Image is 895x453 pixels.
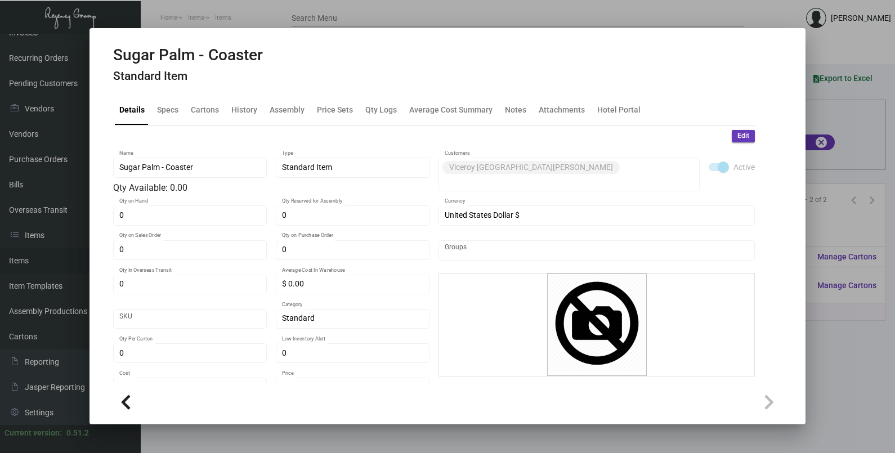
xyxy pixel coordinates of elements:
[119,104,145,115] div: Details
[113,46,263,65] h2: Sugar Palm - Coaster
[66,427,89,439] div: 0.51.2
[157,104,178,115] div: Specs
[505,104,526,115] div: Notes
[113,181,429,195] div: Qty Available: 0.00
[5,427,62,439] div: Current version:
[409,104,493,115] div: Average Cost Summary
[737,131,749,141] span: Edit
[732,130,755,142] button: Edit
[191,104,219,115] div: Cartons
[113,69,263,83] h4: Standard Item
[231,104,257,115] div: History
[270,104,305,115] div: Assembly
[365,104,397,115] div: Qty Logs
[442,161,620,174] mat-chip: Viceroy [GEOGRAPHIC_DATA][PERSON_NAME]
[733,160,755,174] span: Active
[597,104,641,115] div: Hotel Portal
[445,246,749,255] input: Add new..
[539,104,585,115] div: Attachments
[317,104,353,115] div: Price Sets
[445,176,694,185] input: Add new..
